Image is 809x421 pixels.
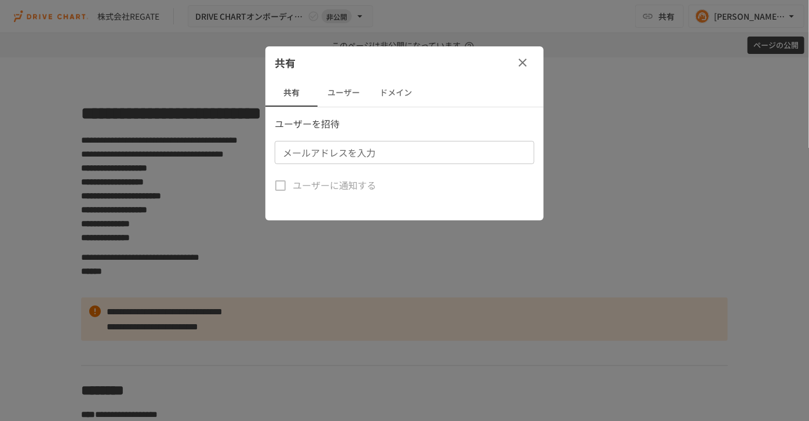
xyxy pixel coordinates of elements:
[370,79,422,107] button: ドメイン
[265,46,544,79] div: 共有
[275,117,534,132] p: ユーザーを招待
[265,79,318,107] button: 共有
[293,178,376,193] span: ユーザーに通知する
[318,79,370,107] button: ユーザー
